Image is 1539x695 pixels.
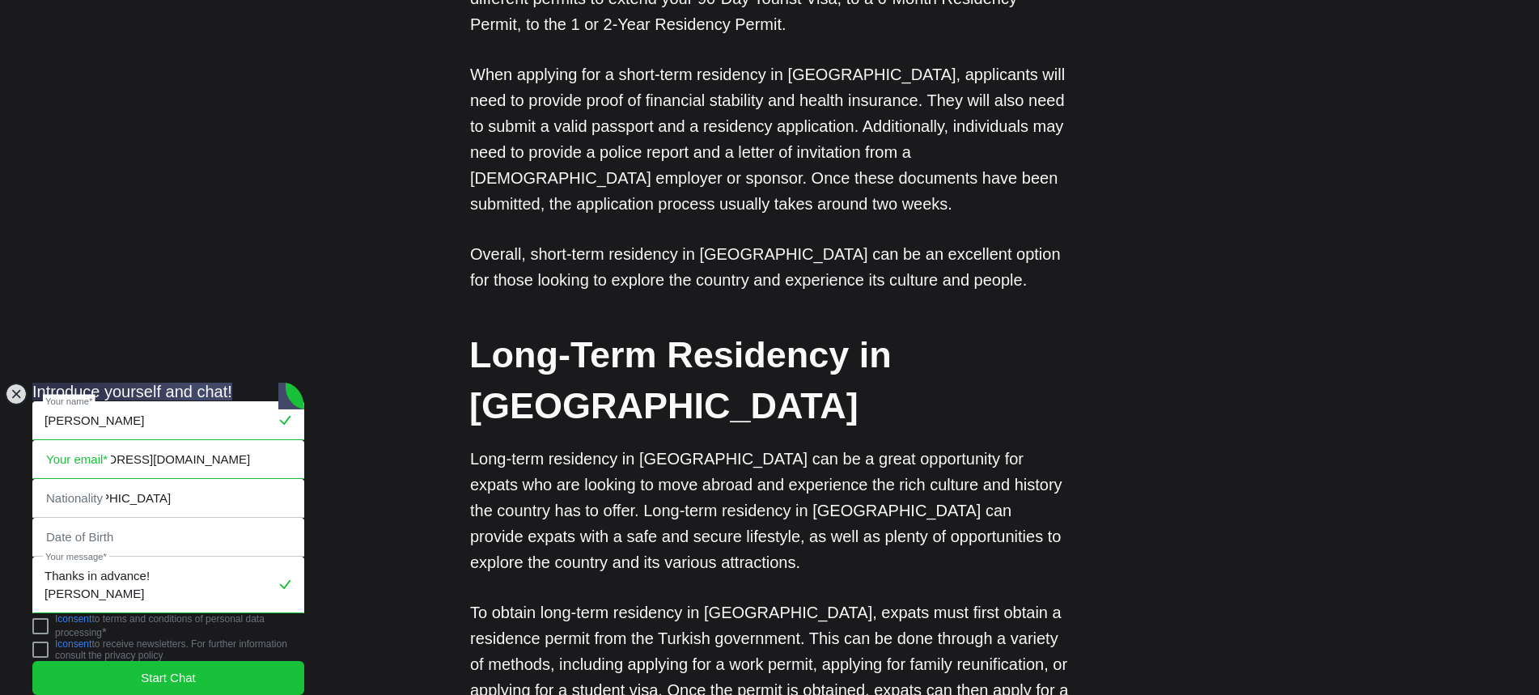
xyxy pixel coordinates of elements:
[33,519,303,556] input: YYYY-MM-DD
[57,638,91,650] a: consent
[470,446,1069,575] p: Long-term residency in [GEOGRAPHIC_DATA] can be a great opportunity for expats who are looking to...
[470,61,1069,217] p: When applying for a short-term residency in [GEOGRAPHIC_DATA], applicants will need to provide pr...
[469,329,1068,431] h2: Long-Term Residency in [GEOGRAPHIC_DATA]
[55,638,287,661] jdiv: I to receive newsletters. For further information consult the privacy policy
[141,669,196,687] span: Start Chat
[57,613,91,625] a: consent
[55,613,265,638] jdiv: I to terms and conditions of personal data processing
[470,241,1069,293] p: Overall, short-term residency in [GEOGRAPHIC_DATA] can be an excellent option for those looking t...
